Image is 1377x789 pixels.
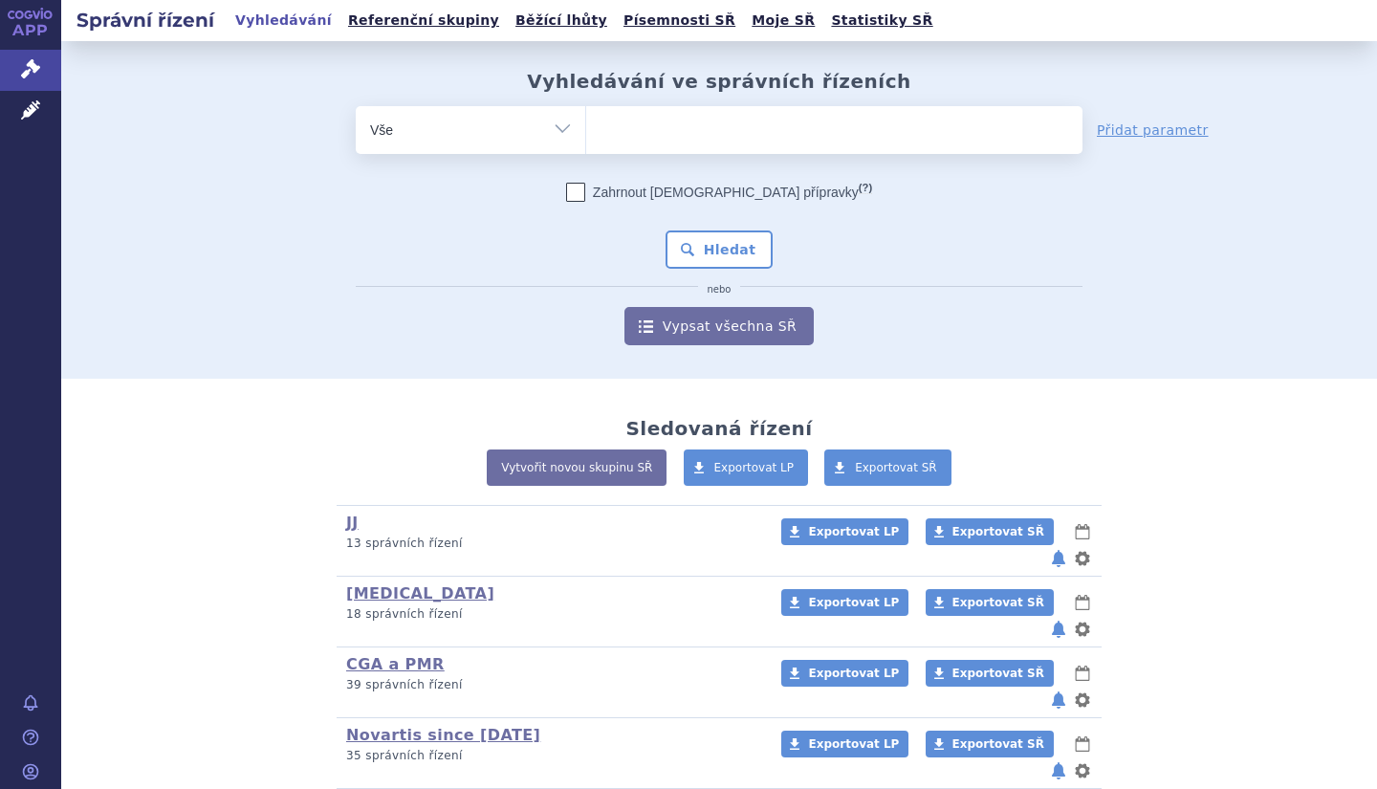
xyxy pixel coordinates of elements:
button: notifikace [1049,759,1068,782]
button: notifikace [1049,547,1068,570]
span: Exportovat LP [808,525,899,538]
h2: Vyhledávání ve správních řízeních [527,70,911,93]
a: Exportovat LP [781,660,908,687]
a: Exportovat LP [684,449,809,486]
a: CGA a PMR [346,655,445,673]
span: Exportovat LP [808,596,899,609]
a: JJ [346,514,359,532]
button: Hledat [666,230,774,269]
span: Exportovat SŘ [952,667,1044,680]
a: Exportovat SŘ [926,589,1054,616]
span: Exportovat LP [808,667,899,680]
a: Vypsat všechna SŘ [624,307,814,345]
abbr: (?) [859,182,872,194]
button: nastavení [1073,759,1092,782]
p: 39 správních řízení [346,677,756,693]
span: Exportovat SŘ [855,461,937,474]
a: Moje SŘ [746,8,820,33]
p: 35 správních řízení [346,748,756,764]
a: Exportovat SŘ [926,731,1054,757]
button: lhůty [1073,733,1092,756]
button: lhůty [1073,662,1092,685]
h2: Sledovaná řízení [625,417,812,440]
button: notifikace [1049,689,1068,712]
p: 13 správních řízení [346,536,756,552]
span: Exportovat LP [808,737,899,751]
a: Exportovat LP [781,731,908,757]
span: Exportovat LP [714,461,795,474]
span: Exportovat SŘ [952,737,1044,751]
i: nebo [698,284,741,296]
p: 18 správních řízení [346,606,756,623]
a: Referenční skupiny [342,8,505,33]
a: Vyhledávání [229,8,338,33]
label: Zahrnout [DEMOGRAPHIC_DATA] přípravky [566,183,872,202]
button: notifikace [1049,618,1068,641]
h2: Správní řízení [61,7,229,33]
a: Běžící lhůty [510,8,613,33]
span: Exportovat SŘ [952,525,1044,538]
a: Exportovat SŘ [926,660,1054,687]
a: Novartis since [DATE] [346,726,540,744]
a: Písemnosti SŘ [618,8,741,33]
span: Exportovat SŘ [952,596,1044,609]
button: lhůty [1073,520,1092,543]
button: nastavení [1073,689,1092,712]
a: Exportovat LP [781,589,908,616]
a: Přidat parametr [1097,121,1209,140]
a: Exportovat LP [781,518,908,545]
button: nastavení [1073,547,1092,570]
a: Vytvořit novou skupinu SŘ [487,449,667,486]
a: Statistiky SŘ [825,8,938,33]
a: Exportovat SŘ [926,518,1054,545]
a: Exportovat SŘ [824,449,951,486]
button: lhůty [1073,591,1092,614]
button: nastavení [1073,618,1092,641]
a: [MEDICAL_DATA] [346,584,494,603]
